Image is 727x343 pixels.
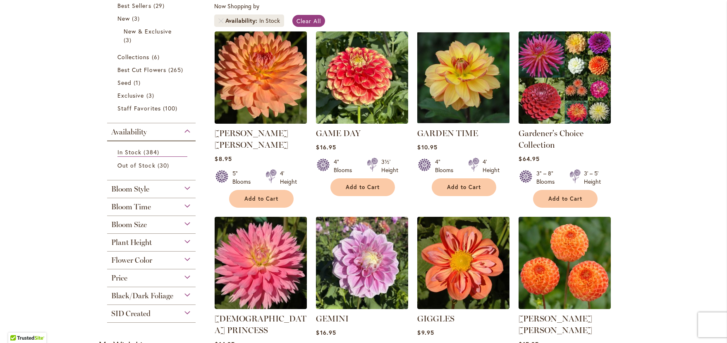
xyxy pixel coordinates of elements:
[316,314,349,324] a: GEMINI
[316,31,408,124] img: GAME DAY
[117,148,141,156] span: In Stock
[117,2,151,10] span: Best Sellers
[117,104,187,113] a: Staff Favorites
[215,155,232,163] span: $8.95
[316,329,336,336] span: $16.95
[124,27,181,44] a: New &amp; Exclusive
[447,184,481,191] span: Add to Cart
[280,169,297,186] div: 4' Height
[117,104,161,112] span: Staff Favorites
[117,148,187,157] a: In Stock 384
[316,217,408,309] img: GEMINI
[519,303,611,311] a: GINGER WILLO
[124,27,172,35] span: New & Exclusive
[117,91,187,100] a: Exclusive
[111,273,127,283] span: Price
[292,15,325,27] a: Clear All
[163,104,179,113] span: 100
[111,220,147,229] span: Bloom Size
[215,31,307,124] img: GABRIELLE MARIE
[229,190,294,208] button: Add to Cart
[435,158,458,174] div: 4" Blooms
[316,143,336,151] span: $16.95
[417,303,509,311] a: GIGGLES
[483,158,500,174] div: 4' Height
[536,169,560,186] div: 3" – 8" Blooms
[417,31,509,124] img: GARDEN TIME
[214,2,259,10] span: Now Shopping by
[117,161,187,170] a: Out of Stock 30
[111,291,173,300] span: Black/Dark Foliage
[111,202,151,211] span: Bloom Time
[111,238,152,247] span: Plant Height
[316,303,408,311] a: GEMINI
[417,143,437,151] span: $10.95
[330,178,395,196] button: Add to Cart
[417,314,454,324] a: GIGGLES
[218,18,223,23] a: Remove Availability In Stock
[158,161,171,170] span: 30
[111,309,151,318] span: SID Created
[417,128,478,138] a: GARDEN TIME
[146,91,156,100] span: 3
[232,169,256,186] div: 5" Blooms
[519,31,611,124] img: Gardener's Choice Collection
[153,1,167,10] span: 29
[117,161,155,169] span: Out of Stock
[584,169,601,186] div: 3' – 5' Height
[168,65,185,74] span: 265
[117,91,144,99] span: Exclusive
[417,118,509,125] a: GARDEN TIME
[134,78,143,87] span: 1
[143,148,161,156] span: 384
[117,14,130,22] span: New
[316,128,361,138] a: GAME DAY
[215,128,288,150] a: [PERSON_NAME] [PERSON_NAME]
[117,53,187,61] a: Collections
[533,190,598,208] button: Add to Cart
[417,217,509,309] img: GIGGLES
[117,14,187,23] a: New
[132,14,142,23] span: 3
[519,128,584,150] a: Gardener's Choice Collection
[117,65,187,74] a: Best Cut Flowers
[519,314,592,335] a: [PERSON_NAME] [PERSON_NAME]
[6,314,29,337] iframe: Launch Accessibility Center
[316,118,408,125] a: GAME DAY
[124,36,134,44] span: 3
[111,185,149,194] span: Bloom Style
[259,17,280,25] div: In Stock
[381,158,398,174] div: 3½' Height
[215,118,307,125] a: GABRIELLE MARIE
[215,217,307,309] img: GAY PRINCESS
[417,329,434,336] span: $9.95
[334,158,357,174] div: 4" Blooms
[244,195,278,202] span: Add to Cart
[117,79,132,86] span: Seed
[117,1,187,10] a: Best Sellers
[215,314,306,335] a: [DEMOGRAPHIC_DATA] PRINCESS
[117,53,150,61] span: Collections
[152,53,162,61] span: 6
[225,17,259,25] span: Availability
[432,178,496,196] button: Add to Cart
[117,66,166,74] span: Best Cut Flowers
[111,256,152,265] span: Flower Color
[519,118,611,125] a: Gardener's Choice Collection
[519,217,611,309] img: GINGER WILLO
[346,184,380,191] span: Add to Cart
[548,195,582,202] span: Add to Cart
[297,17,321,25] span: Clear All
[111,127,147,137] span: Availability
[117,78,187,87] a: Seed
[519,155,539,163] span: $64.95
[215,303,307,311] a: GAY PRINCESS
